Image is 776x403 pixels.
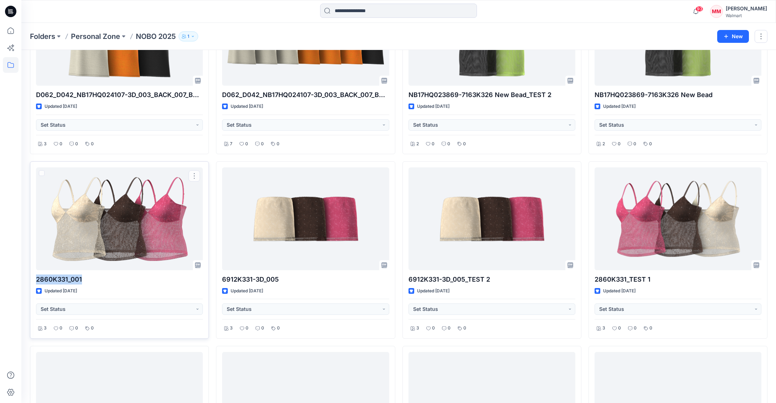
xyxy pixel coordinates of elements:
[91,324,94,332] p: 0
[634,324,637,332] p: 0
[231,103,263,110] p: Updated [DATE]
[36,90,203,100] p: D062_D042_NB17HQ024107-3D_003_BACK_007_BACK TIE
[277,140,279,148] p: 0
[71,31,120,41] a: Personal Zone
[416,324,419,332] p: 3
[60,140,62,148] p: 0
[448,324,451,332] p: 0
[416,140,419,148] p: 2
[603,287,636,295] p: Updated [DATE]
[91,140,94,148] p: 0
[187,32,189,40] p: 1
[408,274,575,284] p: 6912K331-3D_005_TEST 2
[60,324,62,332] p: 0
[44,140,47,148] p: 3
[36,167,203,270] a: 2860K331_001
[179,31,198,41] button: 1
[44,324,47,332] p: 3
[633,140,636,148] p: 0
[245,140,248,148] p: 0
[432,140,435,148] p: 0
[649,140,652,148] p: 0
[417,103,449,110] p: Updated [DATE]
[45,103,77,110] p: Updated [DATE]
[408,90,575,100] p: NB17HQ023869-7163K326 New Bead_TEST 2
[618,324,621,332] p: 0
[649,324,652,332] p: 0
[30,31,55,41] a: Folders
[595,167,761,270] a: 2860K331_TEST 1
[222,167,389,270] a: 6912K331-3D_005
[230,324,233,332] p: 3
[222,90,389,100] p: D062_D042_NB17HQ024107-3D_003_BACK_007_BACK TIE_TEST_1
[36,274,203,284] p: 2860K331_001
[277,324,280,332] p: 0
[222,274,389,284] p: 6912K331-3D_005
[136,31,176,41] p: NOBO 2025
[603,103,636,110] p: Updated [DATE]
[261,140,264,148] p: 0
[408,167,575,270] a: 6912K331-3D_005_TEST 2
[463,140,466,148] p: 0
[246,324,248,332] p: 0
[726,4,767,13] div: [PERSON_NAME]
[45,287,77,295] p: Updated [DATE]
[463,324,466,332] p: 0
[618,140,621,148] p: 0
[726,13,767,18] div: Walmart
[230,140,232,148] p: 7
[602,324,605,332] p: 3
[75,324,78,332] p: 0
[595,274,761,284] p: 2860K331_TEST 1
[231,287,263,295] p: Updated [DATE]
[261,324,264,332] p: 0
[602,140,605,148] p: 2
[717,30,749,43] button: New
[432,324,435,332] p: 0
[695,6,703,12] span: 93
[417,287,449,295] p: Updated [DATE]
[710,5,723,18] div: MM
[447,140,450,148] p: 0
[595,90,761,100] p: NB17HQ023869-7163K326 New Bead
[75,140,78,148] p: 0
